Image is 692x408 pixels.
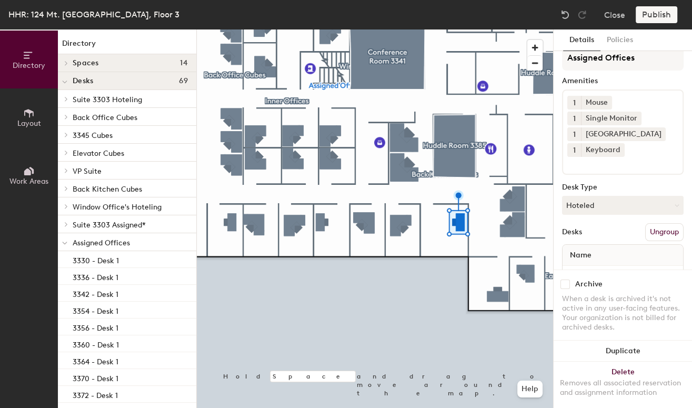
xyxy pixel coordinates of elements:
[73,371,118,383] p: 3370 - Desk 1
[567,96,581,110] button: 1
[58,38,196,54] h1: Directory
[17,119,41,128] span: Layout
[573,129,576,140] span: 1
[563,29,600,51] button: Details
[180,59,188,67] span: 14
[581,127,666,141] div: [GEOGRAPHIC_DATA]
[73,321,118,333] p: 3356 - Desk 1
[73,95,142,104] span: Suite 3303 Hoteling
[73,388,118,400] p: 3372 - Desk 1
[73,131,113,140] span: 3345 Cubes
[8,8,179,21] div: HHR: 124 Mt. [GEOGRAPHIC_DATA], Floor 3
[73,203,162,212] span: Window Office's Hoteling
[581,96,612,110] div: Mouse
[645,223,684,241] button: Ungroup
[73,304,118,316] p: 3354 - Desk 1
[9,177,48,186] span: Work Areas
[581,112,641,125] div: Single Monitor
[73,113,137,122] span: Back Office Cubes
[517,381,543,397] button: Help
[562,228,582,236] div: Desks
[562,196,684,215] button: Hoteled
[73,253,119,265] p: 3330 - Desk 1
[562,77,684,85] div: Amenities
[573,97,576,108] span: 1
[565,269,681,284] input: Unnamed desk
[73,354,118,366] p: 3364 - Desk 1
[567,143,581,157] button: 1
[554,362,692,408] button: DeleteRemoves all associated reservation and assignment information
[565,246,597,265] span: Name
[573,145,576,156] span: 1
[179,77,188,85] span: 69
[581,143,625,157] div: Keyboard
[554,341,692,362] button: Duplicate
[73,77,93,85] span: Desks
[73,149,124,158] span: Elevator Cubes
[560,9,570,20] img: Undo
[575,280,603,288] div: Archive
[600,29,639,51] button: Policies
[577,9,587,20] img: Redo
[73,167,102,176] span: VP Suite
[73,337,119,350] p: 3360 - Desk 1
[13,61,45,70] span: Directory
[73,270,118,282] p: 3336 - Desk 1
[562,183,684,192] div: Desk Type
[73,59,99,67] span: Spaces
[562,294,684,332] div: When a desk is archived it's not active in any user-facing features. Your organization is not bil...
[560,379,686,397] div: Removes all associated reservation and assignment information
[73,238,130,247] span: Assigned Offices
[573,113,576,124] span: 1
[604,6,625,23] button: Close
[73,221,146,230] span: Suite 3303 Assigned*
[567,127,581,141] button: 1
[73,287,118,299] p: 3342 - Desk 1
[567,112,581,125] button: 1
[73,185,142,194] span: Back Kitchen Cubes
